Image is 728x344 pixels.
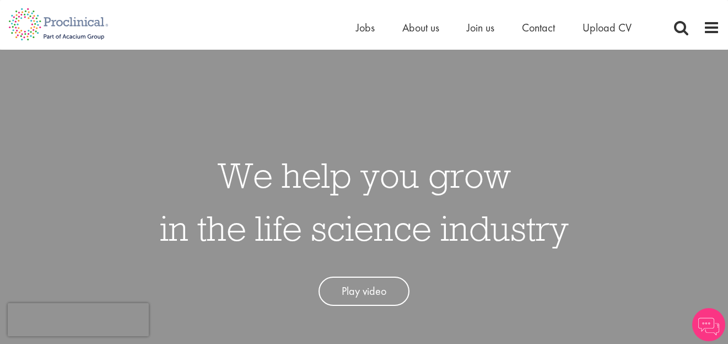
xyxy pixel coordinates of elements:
a: Contact [522,20,555,35]
a: About us [402,20,439,35]
img: Chatbot [692,308,725,341]
h1: We help you grow in the life science industry [160,149,569,255]
a: Jobs [356,20,375,35]
a: Join us [467,20,494,35]
a: Upload CV [583,20,632,35]
a: Play video [319,277,409,306]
